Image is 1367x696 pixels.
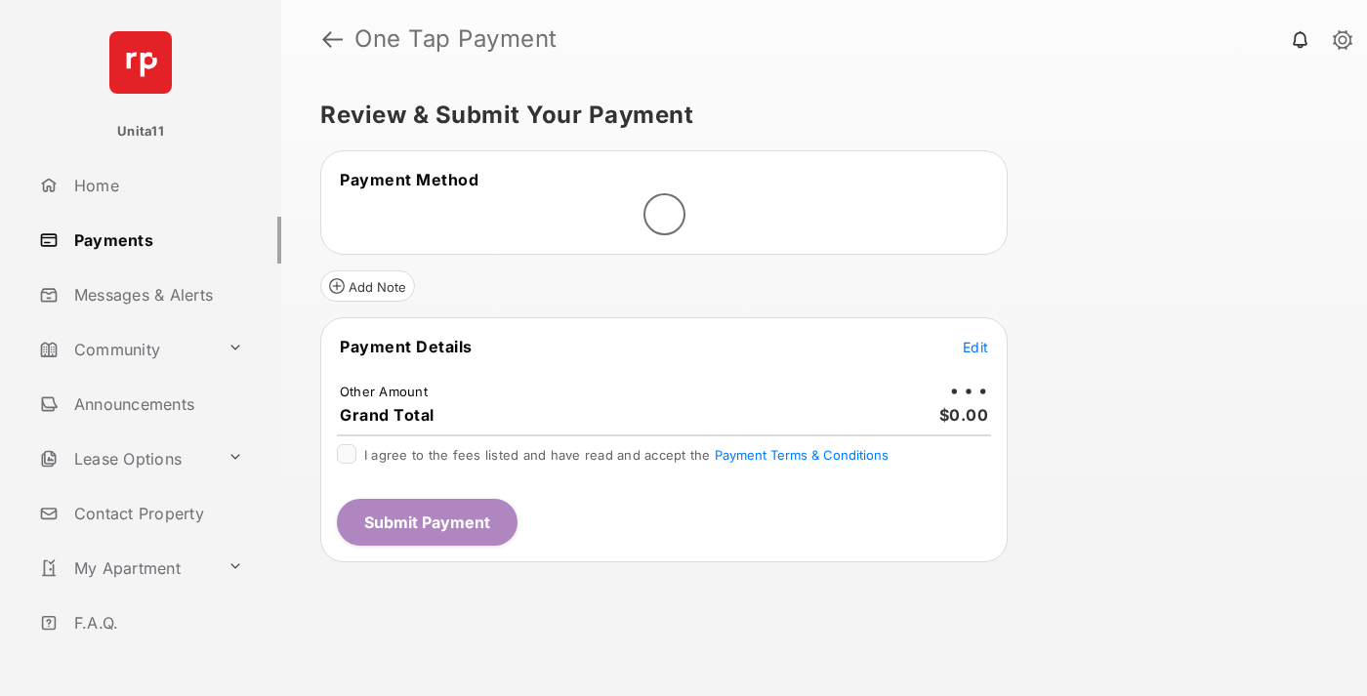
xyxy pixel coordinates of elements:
span: Payment Method [340,170,478,189]
p: Unita11 [117,122,164,142]
span: Edit [963,339,988,355]
strong: One Tap Payment [354,27,558,51]
a: My Apartment [31,545,220,592]
a: Lease Options [31,435,220,482]
a: Messages & Alerts [31,271,281,318]
span: Payment Details [340,337,473,356]
a: Community [31,326,220,373]
button: Submit Payment [337,499,518,546]
a: Announcements [31,381,281,428]
img: svg+xml;base64,PHN2ZyB4bWxucz0iaHR0cDovL3d3dy53My5vcmcvMjAwMC9zdmciIHdpZHRoPSI2NCIgaGVpZ2h0PSI2NC... [109,31,172,94]
a: Contact Property [31,490,281,537]
span: I agree to the fees listed and have read and accept the [364,447,889,463]
a: Home [31,162,281,209]
button: Edit [963,337,988,356]
button: Add Note [320,270,415,302]
h5: Review & Submit Your Payment [320,103,1312,127]
a: Payments [31,217,281,264]
a: F.A.Q. [31,599,281,646]
td: Other Amount [339,383,429,400]
span: Grand Total [340,405,435,425]
button: I agree to the fees listed and have read and accept the [715,447,889,463]
span: $0.00 [939,405,989,425]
